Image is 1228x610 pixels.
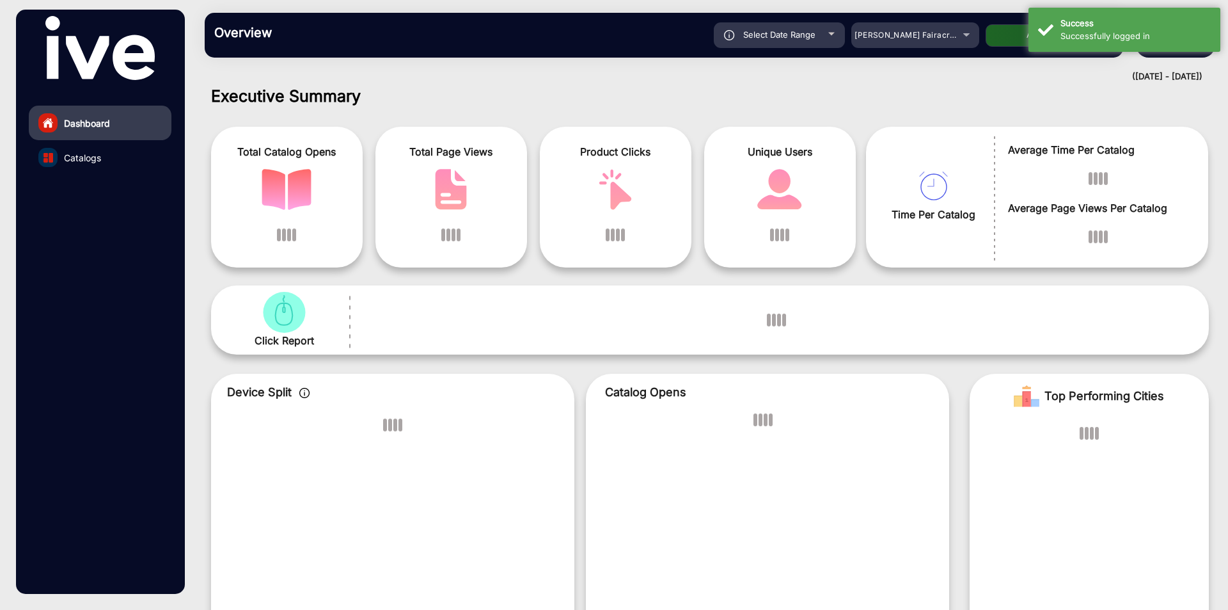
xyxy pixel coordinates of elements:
img: catalog [919,172,948,200]
span: Total Page Views [385,144,517,159]
span: Product Clicks [549,144,682,159]
span: Select Date Range [743,29,815,40]
span: Average Time Per Catalog [1008,142,1189,157]
span: Device Split [227,385,292,399]
img: catalog [43,153,53,163]
div: Success [1060,17,1211,30]
img: icon [299,388,310,398]
span: Average Page Views Per Catalog [1008,200,1189,216]
span: Unique Users [714,144,846,159]
img: catalog [426,169,476,210]
div: ([DATE] - [DATE]) [192,70,1202,83]
img: catalog [259,292,309,333]
h1: Executive Summary [211,86,1209,106]
img: catalog [262,169,311,210]
img: icon [724,30,735,40]
h3: Overview [214,25,393,40]
button: Apply [986,24,1088,47]
img: home [42,117,54,129]
a: Dashboard [29,106,171,140]
img: catalog [755,169,805,210]
span: [PERSON_NAME] Fairacre Farms [854,30,981,40]
span: Click Report [255,333,314,348]
p: Catalog Opens [605,383,930,401]
span: Top Performing Cities [1044,383,1164,409]
img: catalog [590,169,640,210]
span: Catalogs [64,151,101,165]
span: Dashboard [64,116,110,130]
a: Catalogs [29,140,171,175]
img: vmg-logo [45,16,154,80]
span: Total Catalog Opens [221,144,353,159]
img: Rank image [1014,383,1039,409]
div: Successfully logged in [1060,30,1211,43]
